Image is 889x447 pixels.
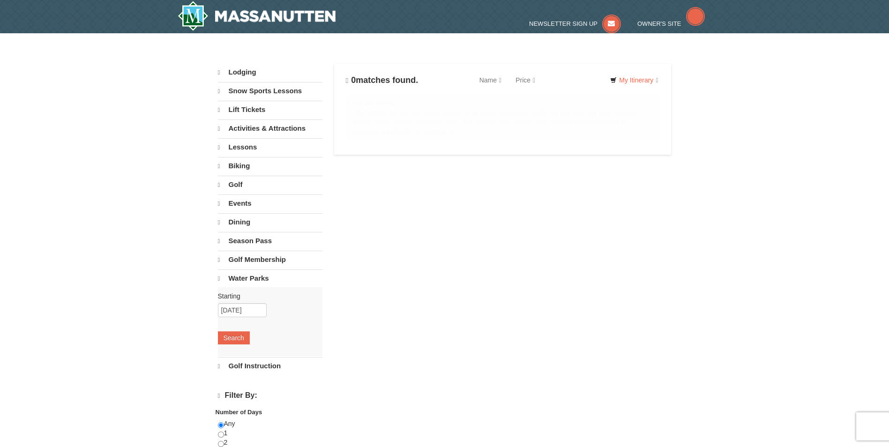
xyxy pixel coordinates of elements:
a: Snow Sports Lessons [218,82,322,100]
img: Massanutten Resort Logo [178,1,336,31]
label: Starting [218,291,315,301]
a: Owner's Site [637,20,705,27]
a: Lodging [218,64,322,81]
a: Golf Instruction [218,357,322,375]
a: Activities & Attractions [218,119,322,137]
span: Newsletter Sign Up [529,20,598,27]
a: Dining [218,213,322,231]
span: Owner's Site [637,20,681,27]
a: Lift Tickets [218,101,322,119]
a: Lessons [218,138,322,156]
div: The activity that you are searching for is currently unavailable online for the date you have sel... [346,95,660,141]
h4: Filter By: [218,391,322,400]
button: Search [218,331,250,344]
strong: Number of Days [216,409,262,416]
a: Price [508,71,542,89]
strong: We are sorry! [353,100,395,107]
a: Massanutten Resort [178,1,336,31]
a: Newsletter Sign Up [529,20,621,27]
a: Events [218,194,322,212]
a: Water Parks [218,269,322,287]
a: Golf [218,176,322,194]
a: Name [472,71,508,89]
a: Golf Membership [218,251,322,268]
a: Season Pass [218,232,322,250]
a: Biking [218,157,322,175]
a: My Itinerary [604,73,664,87]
